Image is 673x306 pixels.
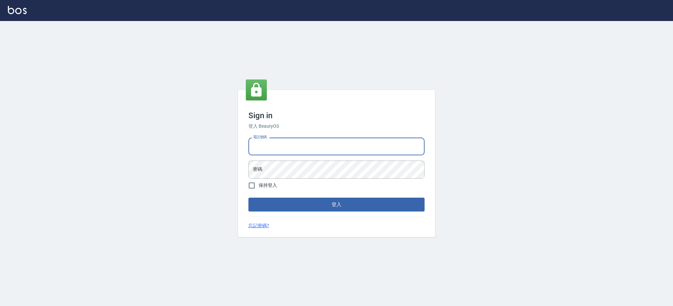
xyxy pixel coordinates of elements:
[248,111,425,120] h3: Sign in
[8,6,27,14] img: Logo
[248,222,269,229] a: 忘記密碼?
[253,135,267,140] label: 電話號碼
[248,198,425,211] button: 登入
[259,182,277,189] span: 保持登入
[248,123,425,130] h6: 登入 BeautyOS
